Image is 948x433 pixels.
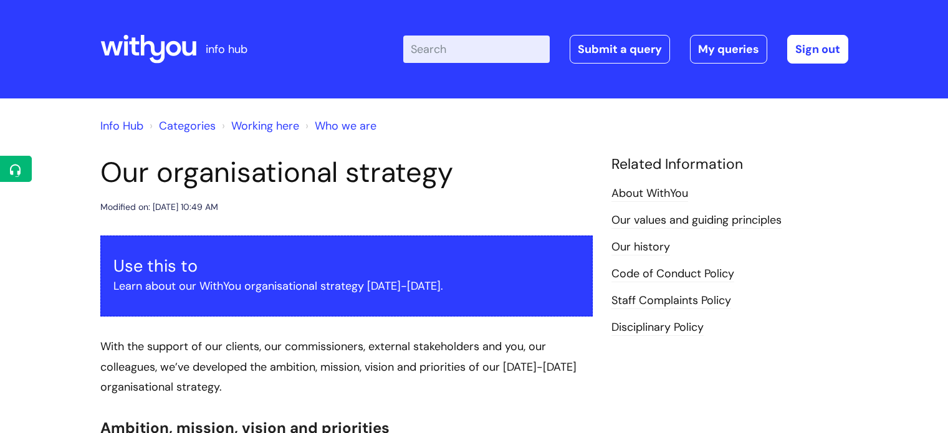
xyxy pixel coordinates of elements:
[690,35,767,64] a: My queries
[100,199,218,215] div: Modified on: [DATE] 10:49 AM
[146,116,216,136] li: Solution home
[100,118,143,133] a: Info Hub
[611,186,688,202] a: About WithYou
[315,118,376,133] a: Who we are
[159,118,216,133] a: Categories
[570,35,670,64] a: Submit a query
[611,266,734,282] a: Code of Conduct Policy
[403,36,550,63] input: Search
[611,239,670,255] a: Our history
[403,35,848,64] div: | -
[302,116,376,136] li: Who we are
[100,156,593,189] h1: Our organisational strategy
[219,116,299,136] li: Working here
[231,118,299,133] a: Working here
[113,256,580,276] h3: Use this to
[100,336,593,397] p: With the support of our clients, our commissioners, external stakeholders and you, our colleagues...
[113,276,580,296] p: Learn about our WithYou organisational strategy [DATE]-[DATE].
[611,156,848,173] h4: Related Information
[611,212,782,229] a: Our values and guiding principles
[206,39,247,59] p: info hub
[787,35,848,64] a: Sign out
[611,320,704,336] a: Disciplinary Policy
[611,293,731,309] a: Staff Complaints Policy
